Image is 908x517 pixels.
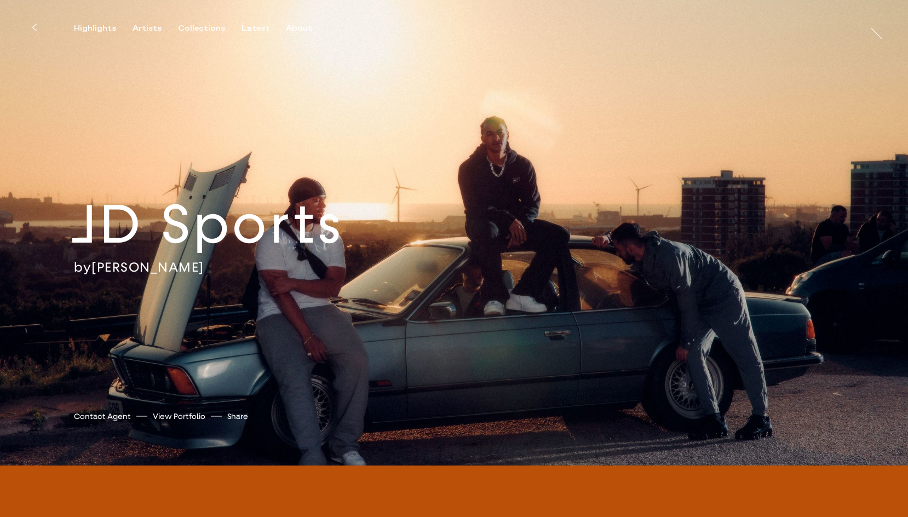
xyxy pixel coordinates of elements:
[74,24,116,33] div: Highlights
[74,24,133,33] button: Highlights
[133,24,162,33] div: Artists
[71,190,418,258] h2: JD Sports
[91,258,204,275] a: [PERSON_NAME]
[286,24,329,33] button: About
[133,24,178,33] button: Artists
[74,258,91,275] span: by
[153,411,205,422] a: View Portfolio
[74,411,131,422] a: Contact Agent
[286,24,312,33] div: About
[242,24,269,33] div: Latest
[242,24,286,33] button: Latest
[178,24,225,33] div: Collections
[178,24,242,33] button: Collections
[227,409,248,424] button: Share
